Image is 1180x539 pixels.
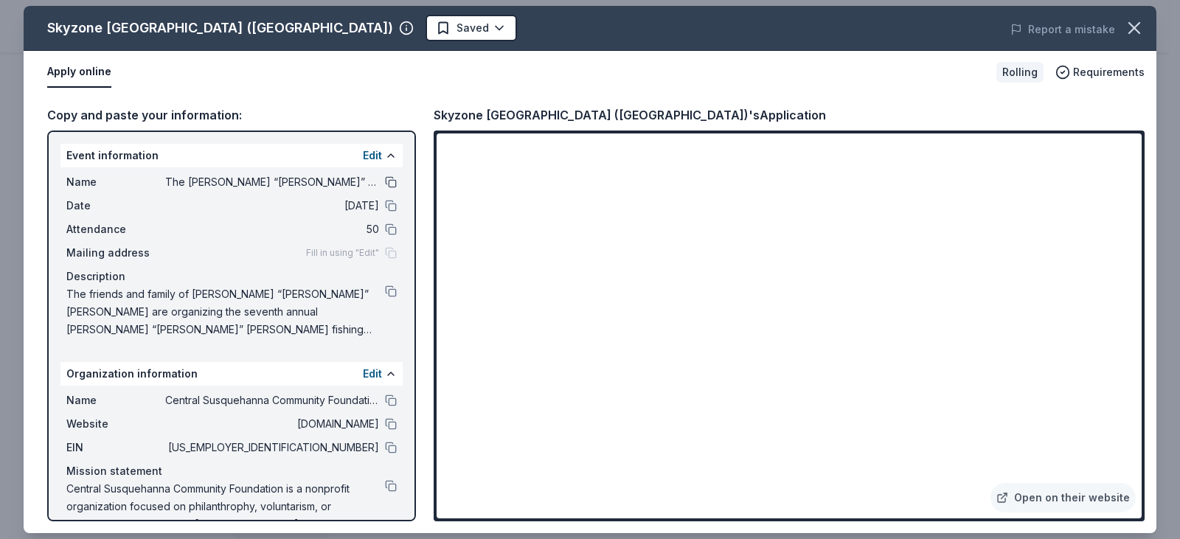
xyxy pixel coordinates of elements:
[66,480,385,533] span: Central Susquehanna Community Foundation is a nonprofit organization focused on philanthrophy, vo...
[1010,21,1115,38] button: Report a mistake
[306,247,379,259] span: Fill in using "Edit"
[363,365,382,383] button: Edit
[165,197,379,215] span: [DATE]
[165,439,379,456] span: [US_EMPLOYER_IDENTIFICATION_NUMBER]
[66,415,165,433] span: Website
[990,483,1136,512] a: Open on their website
[60,362,403,386] div: Organization information
[66,197,165,215] span: Date
[165,392,379,409] span: Central Susquehanna Community Foundation
[1055,63,1145,81] button: Requirements
[1073,63,1145,81] span: Requirements
[47,16,393,40] div: Skyzone [GEOGRAPHIC_DATA] ([GEOGRAPHIC_DATA])
[363,147,382,164] button: Edit
[66,392,165,409] span: Name
[66,173,165,191] span: Name
[47,57,111,88] button: Apply online
[165,415,379,433] span: [DOMAIN_NAME]
[60,144,403,167] div: Event information
[66,244,165,262] span: Mailing address
[165,173,379,191] span: The [PERSON_NAME] “[PERSON_NAME]” [PERSON_NAME] Scholarship Fund
[66,268,397,285] div: Description
[996,62,1044,83] div: Rolling
[66,220,165,238] span: Attendance
[66,462,397,480] div: Mission statement
[165,220,379,238] span: 50
[47,105,416,125] div: Copy and paste your information:
[457,19,489,37] span: Saved
[66,285,385,338] span: The friends and family of [PERSON_NAME] “[PERSON_NAME]” [PERSON_NAME] are organizing the seventh ...
[66,439,165,456] span: EIN
[426,15,517,41] button: Saved
[434,105,826,125] div: Skyzone [GEOGRAPHIC_DATA] ([GEOGRAPHIC_DATA])'s Application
